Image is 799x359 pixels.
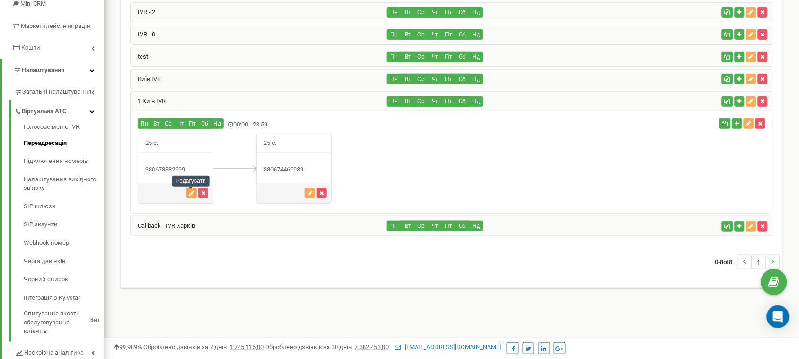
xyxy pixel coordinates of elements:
[174,118,186,129] button: Чт
[24,171,104,197] a: Налаштування вихідного зв’язку
[414,221,428,231] button: Ср
[24,215,104,234] a: SIP акаунти
[24,197,104,216] a: SIP шлюзи
[162,118,175,129] button: Ср
[14,100,104,120] a: Віртуальна АТС
[469,74,483,84] button: Нд
[211,118,224,129] button: Нд
[387,74,401,84] button: Пн
[455,52,470,62] button: Сб
[455,29,470,40] button: Сб
[22,107,67,116] span: Віртуальна АТС
[395,343,501,350] a: [EMAIL_ADDRESS][DOMAIN_NAME]
[455,221,470,231] button: Сб
[21,22,90,29] span: Маркетплейс інтеграцій
[414,7,428,18] button: Ср
[428,52,442,62] button: Чт
[131,75,161,82] a: Київ IVR
[131,98,166,105] a: 1 Київ IVR
[151,118,162,129] button: Вт
[24,252,104,271] a: Черга дзвінків
[469,221,483,231] button: Нд
[24,349,84,358] span: Наскрізна аналітика
[387,29,401,40] button: Пн
[355,343,389,350] u: 7 382 453,00
[22,88,91,97] span: Загальні налаштування
[387,96,401,107] button: Пн
[387,52,401,62] button: Пн
[428,7,442,18] button: Чт
[414,29,428,40] button: Ср
[400,29,415,40] button: Вт
[428,74,442,84] button: Чт
[414,96,428,107] button: Ср
[469,52,483,62] button: Нд
[414,52,428,62] button: Ср
[24,234,104,252] a: Webhook номер
[414,74,428,84] button: Ср
[715,245,780,278] nav: ...
[198,118,211,129] button: Сб
[428,29,442,40] button: Чт
[186,118,199,129] button: Пт
[455,96,470,107] button: Сб
[400,52,415,62] button: Вт
[143,343,264,350] span: Оброблено дзвінків за 7 днів :
[400,221,415,231] button: Вт
[469,96,483,107] button: Нд
[131,9,155,16] a: IVR - 2
[138,165,213,174] div: 380678882999
[131,31,155,38] a: IVR - 0
[442,29,456,40] button: Пт
[442,96,456,107] button: Пт
[265,343,389,350] span: Оброблено дзвінків за 30 днів :
[469,7,483,18] button: Нд
[24,307,104,336] a: Опитування якості обслуговування клієнтівBeta
[387,7,401,18] button: Пн
[172,176,210,187] div: Редагувати
[387,221,401,231] button: Пн
[131,222,195,229] a: Callback - IVR Харків
[442,221,456,231] button: Пт
[428,221,442,231] button: Чт
[24,123,104,134] a: Голосове меню IVR
[257,134,284,153] span: 25 с.
[723,258,729,266] span: of
[22,66,64,73] span: Налаштування
[24,289,104,307] a: Інтеграція з Kyivstar
[114,343,142,350] span: 99,989%
[752,255,766,269] li: 1
[400,74,415,84] button: Вт
[24,270,104,289] a: Чорний список
[715,255,737,269] span: 0-8 8
[21,44,40,51] span: Кошти
[131,118,559,131] div: 00:00 - 23:59
[428,96,442,107] button: Чт
[2,59,104,81] a: Налаштування
[400,96,415,107] button: Вт
[14,81,104,100] a: Загальні налаштування
[138,118,151,129] button: Пн
[767,305,790,328] div: Open Intercom Messenger
[442,7,456,18] button: Пт
[469,29,483,40] button: Нд
[230,343,264,350] u: 1 745 115,00
[442,52,456,62] button: Пт
[455,7,470,18] button: Сб
[138,134,165,153] span: 25 с.
[131,53,148,60] a: test
[257,165,331,174] div: 380674469939
[400,7,415,18] button: Вт
[24,134,104,153] a: Переадресація
[24,152,104,171] a: Підключення номерів
[455,74,470,84] button: Сб
[442,74,456,84] button: Пт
